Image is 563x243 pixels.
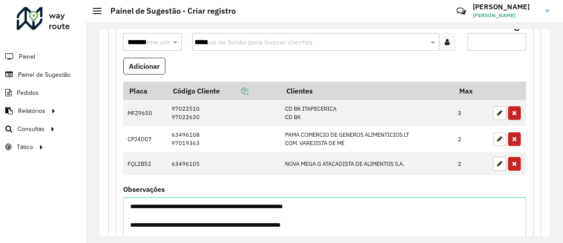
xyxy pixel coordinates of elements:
[167,100,280,126] td: 97022510 97022630
[18,106,45,116] span: Relatórios
[123,184,165,194] label: Observações
[19,52,35,61] span: Painel
[280,100,453,126] td: CD BK ITAPECERICA CD BK
[280,82,453,100] th: Clientes
[17,142,33,152] span: Tático
[123,126,167,152] td: CPJ4D07
[453,82,489,100] th: Max
[123,58,165,75] button: Adicionar
[17,88,39,97] span: Pedidos
[123,100,167,126] td: MFZ9650
[18,124,44,134] span: Consultas
[167,152,280,175] td: 63496105
[452,2,471,21] a: Contato Rápido
[167,82,280,100] th: Código Cliente
[220,86,248,95] a: Copiar
[453,152,489,175] td: 2
[453,126,489,152] td: 2
[473,3,539,11] h3: [PERSON_NAME]
[123,152,167,175] td: FQL2B52
[167,126,280,152] td: 63496108 97019363
[453,100,489,126] td: 3
[280,126,453,152] td: PAMA COMERCIO DE GENEROS ALIMENTICIOS LT COM. VAREJISTA DE ME
[18,70,70,79] span: Painel de Sugestão
[102,6,236,16] h2: Painel de Sugestão - Criar registro
[123,82,167,100] th: Placa
[280,152,453,175] td: NOVA MEGA G ATACADISTA DE ALIMENTOS S.A.
[473,11,539,19] span: [PERSON_NAME]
